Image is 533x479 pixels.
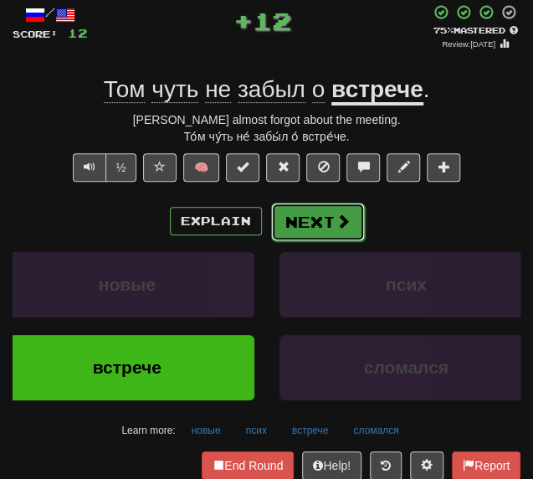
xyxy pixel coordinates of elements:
span: забыл [238,76,305,103]
div: / [13,4,88,25]
button: 🧠 [183,153,219,182]
button: новые [182,418,230,443]
span: новые [99,275,156,294]
button: Reset to 0% Mastered (alt+r) [266,153,300,182]
button: Next [271,203,365,241]
button: Add to collection (alt+a) [427,153,460,182]
span: не [205,76,231,103]
small: Review: [DATE] [442,39,495,49]
button: Ignore sentence (alt+i) [306,153,340,182]
span: . [423,76,430,102]
button: Play sentence audio (ctl+space) [73,153,106,182]
div: То́м чу́ть не́ забы́л о́ встре́че. [13,128,520,145]
button: ½ [105,153,137,182]
span: Том [104,76,146,103]
div: Text-to-speech controls [69,153,137,190]
span: + [233,4,253,38]
div: Mastered [430,24,520,36]
button: Edit sentence (alt+d) [387,153,420,182]
button: псих [237,418,276,443]
div: [PERSON_NAME] almost forgot about the meeting. [13,111,520,128]
span: о [312,76,325,103]
button: Explain [170,207,262,235]
small: Learn more: [121,425,175,436]
button: встрече [283,418,338,443]
span: встрече [93,358,161,377]
span: 12 [68,26,88,40]
button: сломался [344,418,407,443]
span: чуть [151,76,198,103]
span: Score: [13,28,58,39]
button: Set this sentence to 100% Mastered (alt+m) [226,153,259,182]
u: встрече [331,76,423,106]
span: псих [386,275,427,294]
span: сломался [364,358,448,377]
button: Favorite sentence (alt+f) [143,153,177,182]
span: 75 % [433,25,454,35]
span: 12 [253,7,291,35]
button: Discuss sentence (alt+u) [346,153,380,182]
